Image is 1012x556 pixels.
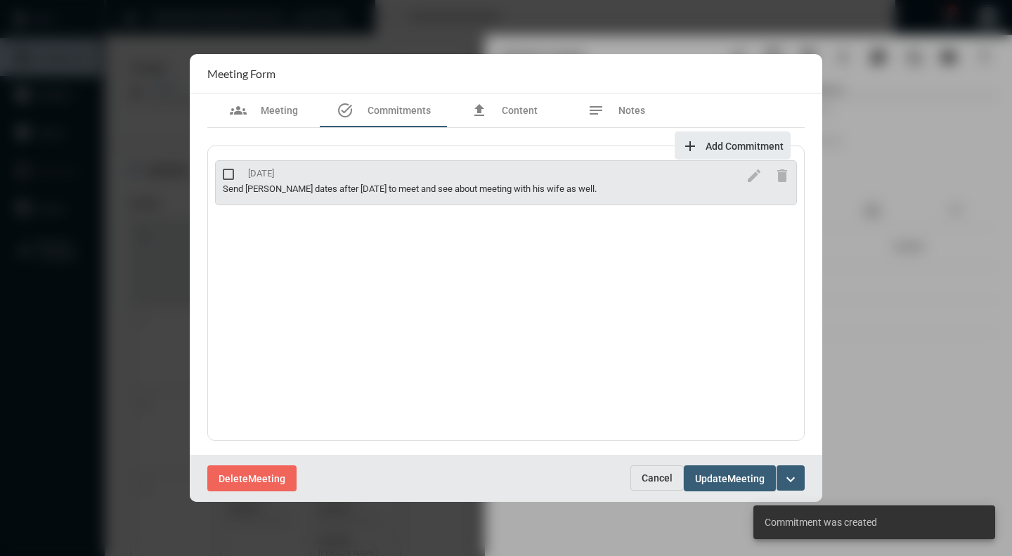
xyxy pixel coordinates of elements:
[765,515,877,529] span: Commitment was created
[740,161,768,189] button: edit commitment
[684,465,776,491] button: UpdateMeeting
[368,105,431,116] span: Commitments
[682,138,699,155] mat-icon: add
[768,161,796,189] button: delete commitment
[782,471,799,488] mat-icon: expand_more
[219,473,248,484] span: Delete
[675,131,791,160] button: add commitment
[223,183,740,194] div: Send [PERSON_NAME] dates after [DATE] to meet and see about meeting with his wife as well.
[207,465,297,491] button: DeleteMeeting
[630,465,684,491] button: Cancel
[248,168,274,180] div: [DATE]
[588,102,604,119] mat-icon: notes
[207,67,275,80] h2: Meeting Form
[471,102,488,119] mat-icon: file_upload
[337,102,353,119] mat-icon: task_alt
[230,102,247,119] mat-icon: groups
[746,167,763,184] mat-icon: edit
[502,105,538,116] span: Content
[695,473,727,484] span: Update
[706,141,784,152] span: Add Commitment
[618,105,645,116] span: Notes
[642,472,673,484] span: Cancel
[727,473,765,484] span: Meeting
[261,105,298,116] span: Meeting
[774,167,791,184] mat-icon: delete
[248,473,285,484] span: Meeting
